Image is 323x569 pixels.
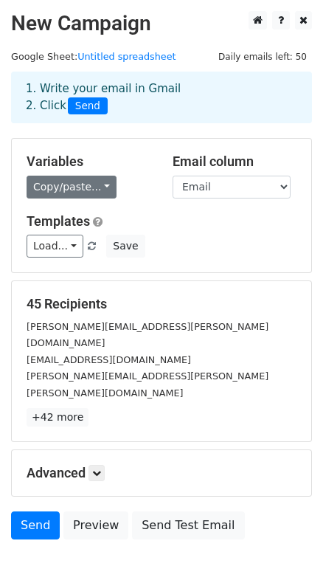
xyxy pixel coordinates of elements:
[11,51,176,62] small: Google Sheet:
[15,80,308,114] div: 1. Write your email in Gmail 2. Click
[27,176,117,199] a: Copy/paste...
[27,370,268,399] small: [PERSON_NAME][EMAIL_ADDRESS][PERSON_NAME][PERSON_NAME][DOMAIN_NAME]
[11,511,60,539] a: Send
[11,11,312,36] h2: New Campaign
[27,354,191,365] small: [EMAIL_ADDRESS][DOMAIN_NAME]
[77,51,176,62] a: Untitled spreadsheet
[27,235,83,258] a: Load...
[63,511,128,539] a: Preview
[213,49,312,65] span: Daily emails left: 50
[132,511,244,539] a: Send Test Email
[249,498,323,569] iframe: Chat Widget
[213,51,312,62] a: Daily emails left: 50
[27,408,88,427] a: +42 more
[27,296,296,312] h5: 45 Recipients
[27,321,268,349] small: [PERSON_NAME][EMAIL_ADDRESS][PERSON_NAME][DOMAIN_NAME]
[27,465,296,481] h5: Advanced
[27,154,150,170] h5: Variables
[27,213,90,229] a: Templates
[68,97,108,115] span: Send
[173,154,296,170] h5: Email column
[106,235,145,258] button: Save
